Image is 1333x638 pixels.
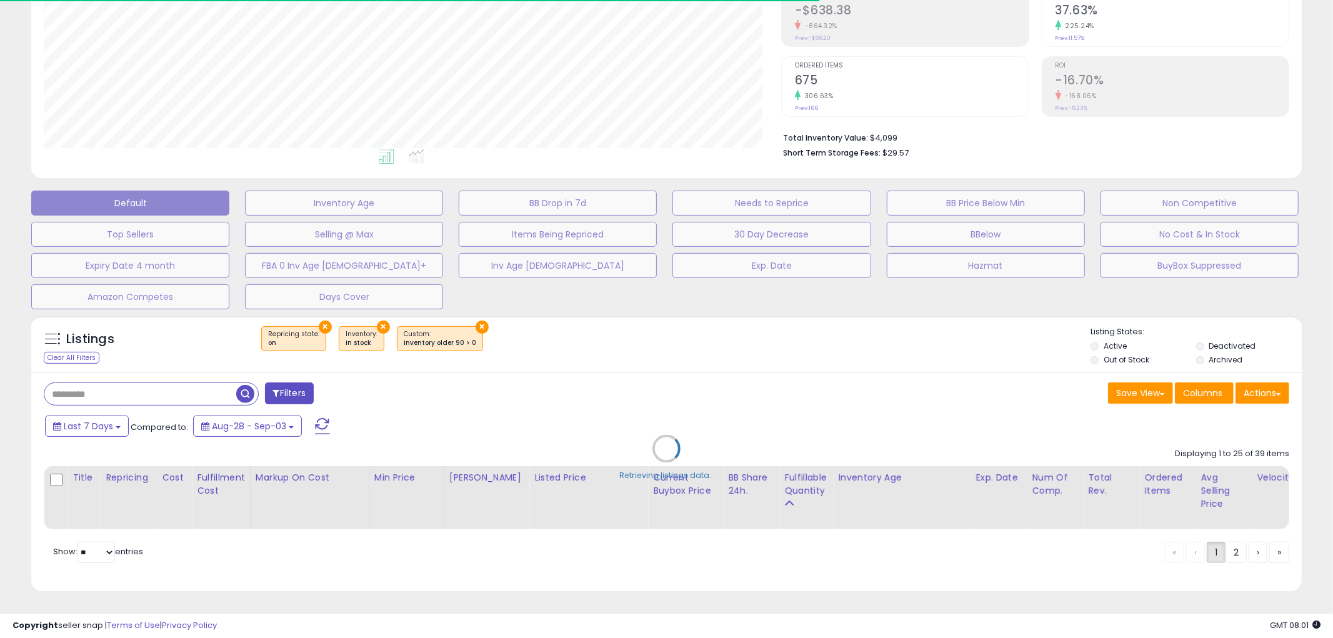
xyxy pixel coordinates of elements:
[1056,3,1289,20] h2: 37.63%
[795,62,1028,69] span: Ordered Items
[887,253,1085,278] button: Hazmat
[1101,191,1299,216] button: Non Competitive
[459,222,657,247] button: Items Being Repriced
[245,253,443,278] button: FBA 0 Inv Age [DEMOGRAPHIC_DATA]+
[245,222,443,247] button: Selling @ Max
[795,73,1028,90] h2: 675
[1056,73,1289,90] h2: -16.70%
[31,253,229,278] button: Expiry Date 4 month
[1270,619,1321,631] span: 2025-09-11 08:01 GMT
[620,471,714,482] div: Retrieving listings data..
[107,619,160,631] a: Terms of Use
[1056,104,1088,112] small: Prev: -6.23%
[1056,62,1289,69] span: ROI
[1061,21,1095,31] small: 225.24%
[1061,91,1097,101] small: -168.06%
[31,284,229,309] button: Amazon Competes
[783,132,868,143] b: Total Inventory Value:
[245,284,443,309] button: Days Cover
[1101,253,1299,278] button: BuyBox Suppressed
[672,191,871,216] button: Needs to Reprice
[795,34,831,42] small: Prev: -$66.20
[887,191,1085,216] button: BB Price Below Min
[1101,222,1299,247] button: No Cost & In Stock
[162,619,217,631] a: Privacy Policy
[672,253,871,278] button: Exp. Date
[1056,34,1085,42] small: Prev: 11.57%
[887,222,1085,247] button: BBelow
[12,620,217,632] div: seller snap | |
[882,147,909,159] span: $29.57
[783,129,1280,144] li: $4,099
[795,104,818,112] small: Prev: 166
[672,222,871,247] button: 30 Day Decrease
[459,191,657,216] button: BB Drop in 7d
[783,147,881,158] b: Short Term Storage Fees:
[801,91,834,101] small: 306.63%
[801,21,837,31] small: -864.32%
[31,191,229,216] button: Default
[459,253,657,278] button: Inv Age [DEMOGRAPHIC_DATA]
[245,191,443,216] button: Inventory Age
[12,619,58,631] strong: Copyright
[31,222,229,247] button: Top Sellers
[795,3,1028,20] h2: -$638.38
